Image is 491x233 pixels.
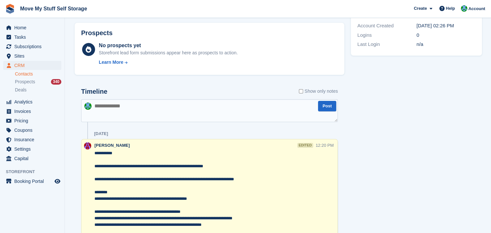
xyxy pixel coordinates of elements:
div: n/a [416,41,475,48]
a: Preview store [54,177,61,185]
a: menu [3,144,61,154]
span: Help [446,5,455,12]
a: Contacts [15,71,61,77]
span: Home [14,23,53,32]
div: edited [297,143,313,148]
span: Storefront [6,169,65,175]
button: Post [318,101,336,112]
a: menu [3,107,61,116]
span: Invoices [14,107,53,116]
div: Learn More [99,59,123,66]
h2: Prospects [81,29,113,37]
span: Tasks [14,33,53,42]
span: Coupons [14,126,53,135]
a: menu [3,23,61,32]
input: Show only notes [299,88,303,95]
span: Pricing [14,116,53,125]
span: Sites [14,51,53,61]
div: No prospects yet [99,42,238,49]
a: menu [3,51,61,61]
a: Move My Stuff Self Storage [18,3,90,14]
div: [DATE] 02:26 PM [416,22,475,30]
div: 340 [51,79,61,85]
span: Create [414,5,427,12]
a: menu [3,97,61,106]
h2: Timeline [81,88,107,95]
img: Dan [461,5,467,12]
span: Subscriptions [14,42,53,51]
span: Booking Portal [14,177,53,186]
span: Capital [14,154,53,163]
div: 0 [416,32,475,39]
a: menu [3,154,61,163]
span: Account [468,6,485,12]
a: Prospects 340 [15,78,61,85]
span: [PERSON_NAME] [94,143,130,148]
div: Last Login [357,41,416,48]
a: menu [3,126,61,135]
a: menu [3,177,61,186]
div: 12:20 PM [316,142,334,148]
a: Learn More [99,59,238,66]
span: Insurance [14,135,53,144]
label: Show only notes [299,88,338,95]
span: Settings [14,144,53,154]
div: Account Created [357,22,416,30]
img: Dan [84,103,92,110]
div: [DATE] [94,131,108,136]
a: menu [3,116,61,125]
img: Carrie Machin [84,142,91,149]
a: menu [3,33,61,42]
a: menu [3,135,61,144]
span: CRM [14,61,53,70]
a: Deals [15,87,61,93]
div: Storefront lead form submissions appear here as prospects to action. [99,49,238,56]
span: Deals [15,87,27,93]
span: Prospects [15,79,35,85]
img: stora-icon-8386f47178a22dfd0bd8f6a31ec36ba5ce8667c1dd55bd0f319d3a0aa187defe.svg [5,4,15,14]
span: Analytics [14,97,53,106]
a: menu [3,61,61,70]
a: menu [3,42,61,51]
div: Logins [357,32,416,39]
